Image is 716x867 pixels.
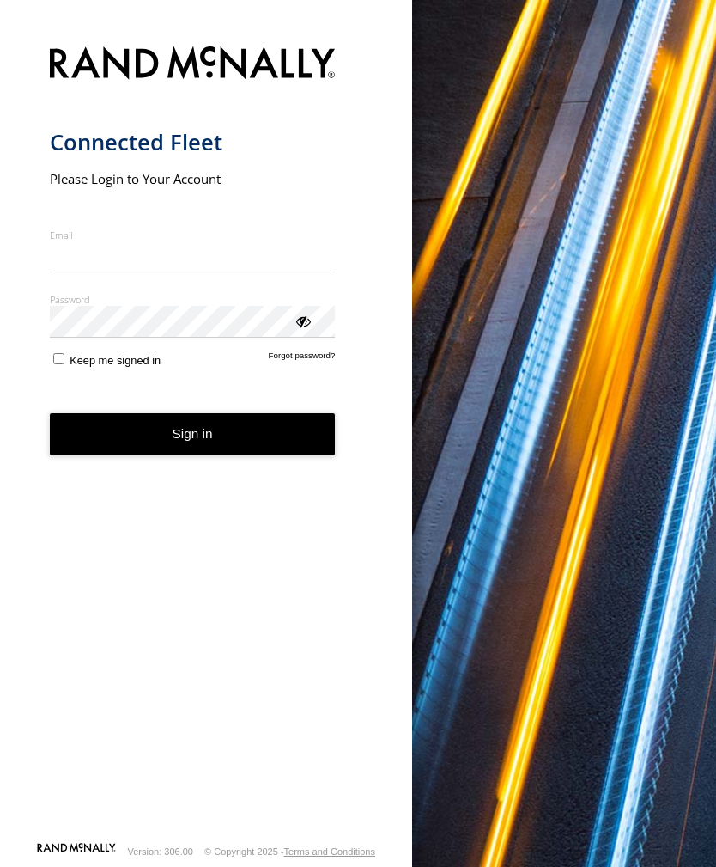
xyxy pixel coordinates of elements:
input: Keep me signed in [53,353,64,364]
form: main [50,36,363,841]
h2: Please Login to Your Account [50,170,336,187]
h1: Connected Fleet [50,128,336,156]
a: Visit our Website [37,843,116,860]
span: Keep me signed in [70,354,161,367]
div: © Copyright 2025 - [204,846,375,857]
div: ViewPassword [294,312,311,329]
div: Version: 306.00 [128,846,193,857]
label: Password [50,293,336,306]
img: Rand McNally [50,43,336,87]
label: Email [50,229,336,241]
button: Sign in [50,413,336,455]
a: Forgot password? [269,351,336,367]
a: Terms and Conditions [284,846,375,857]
